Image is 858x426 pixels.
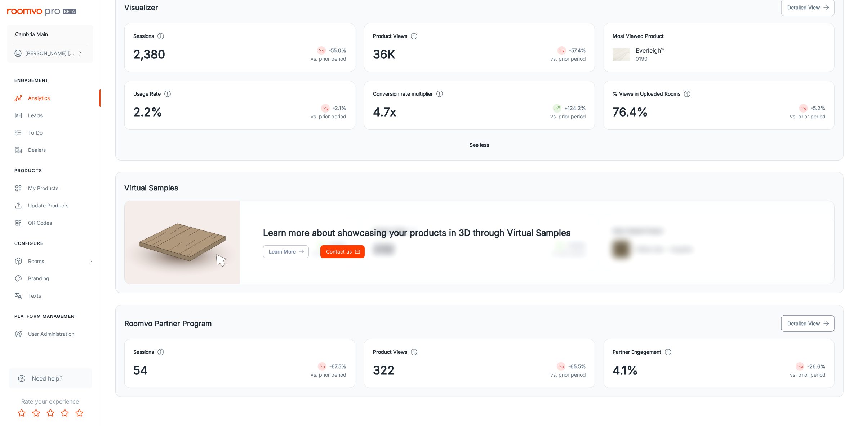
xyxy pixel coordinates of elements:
span: 4.1% [613,362,638,379]
div: Texts [28,292,93,300]
strong: +124.2% [564,105,586,111]
strong: -57.4% [569,47,586,53]
button: Rate 5 star [72,406,86,420]
div: Analytics [28,94,93,102]
span: 36K [373,46,395,63]
p: vs. prior period [790,113,826,120]
button: [PERSON_NAME] [PERSON_NAME] [7,44,93,63]
a: Learn More [263,245,309,258]
div: Branding [28,275,93,282]
strong: -26.6% [807,363,826,369]
h4: Sessions [133,32,154,40]
span: 4.7x [373,104,396,121]
span: 2.2% [133,104,162,121]
p: vs. prior period [311,55,346,63]
h4: Learn more about showcasing your products in 3D through Virtual Samples [263,227,571,240]
strong: -65.5% [568,363,586,369]
h4: Partner Engagement [613,348,661,356]
h5: Roomvo Partner Program [124,318,212,329]
p: Everleigh™ [636,46,664,55]
p: Cambria Main [15,30,48,38]
span: Need help? [32,374,62,383]
p: vs. prior period [550,55,586,63]
button: Rate 2 star [29,406,43,420]
button: Rate 3 star [43,406,58,420]
p: vs. prior period [550,371,586,379]
div: User Administration [28,330,93,338]
h5: Virtual Samples [124,183,178,193]
button: Cambria Main [7,25,93,44]
button: Rate 4 star [58,406,72,420]
button: Detailed View [781,315,835,332]
span: 54 [133,362,148,379]
strong: -55.0% [329,47,346,53]
p: vs. prior period [311,371,346,379]
h4: Product Views [373,348,407,356]
div: Dealers [28,146,93,154]
strong: -2.1% [333,105,346,111]
strong: -67.5% [329,363,346,369]
div: My Products [28,184,93,192]
h4: Conversion rate multiplier [373,90,433,98]
img: Everleigh™ [613,46,630,63]
p: [PERSON_NAME] [PERSON_NAME] [25,49,76,57]
h4: Most Viewed Product [613,32,826,40]
h4: Sessions [133,348,154,356]
p: Rate your experience [6,397,95,406]
button: See less [467,139,492,151]
p: vs. prior period [790,371,826,379]
button: Rate 1 star [14,406,29,420]
a: Contact us [320,245,365,258]
span: 2,380 [133,46,165,63]
p: vs. prior period [550,113,586,120]
p: vs. prior period [311,113,346,120]
p: 0190 [636,55,664,63]
span: 322 [373,362,395,379]
h5: Visualizer [124,2,158,13]
div: Update Products [28,202,93,210]
div: Leads [28,111,93,119]
h4: Product Views [373,32,407,40]
h4: % Views in Uploaded Rooms [613,90,680,98]
img: Roomvo PRO Beta [7,9,76,16]
div: To-do [28,129,93,137]
span: 76.4% [613,104,648,121]
div: QR Codes [28,219,93,227]
strong: -5.2% [811,105,826,111]
h4: Usage Rate [133,90,161,98]
div: Rooms [28,257,88,265]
